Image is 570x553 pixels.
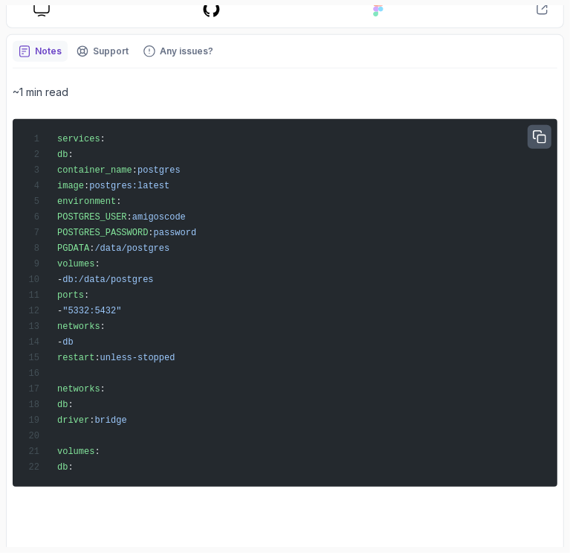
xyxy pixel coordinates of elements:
[13,41,68,62] button: notes button
[57,337,62,348] span: -
[68,400,73,410] span: :
[57,196,116,207] span: environment
[94,415,126,426] span: bridge
[13,83,557,101] p: ~1 min read
[57,290,84,301] span: ports
[137,41,219,62] button: Feedback button
[148,228,153,238] span: :
[127,212,132,223] span: :
[160,45,213,57] p: Any issues?
[100,384,106,394] span: :
[84,181,89,191] span: :
[132,212,186,223] span: amigoscode
[71,41,135,62] button: Support button
[57,384,100,394] span: networks
[57,353,94,363] span: restart
[57,181,84,191] span: image
[116,196,121,207] span: :
[68,462,73,473] span: :
[94,447,100,457] span: :
[89,181,169,191] span: postgres:latest
[68,150,73,160] span: :
[89,243,94,254] span: :
[57,212,127,223] span: POSTGRES_USER
[57,259,94,269] span: volumes
[94,353,100,363] span: :
[57,165,132,176] span: container_name
[100,353,175,363] span: unless-stopped
[84,290,89,301] span: :
[93,45,129,57] p: Support
[57,275,62,285] span: -
[57,243,89,254] span: PGDATA
[62,337,73,348] span: db
[57,150,68,160] span: db
[57,415,89,426] span: driver
[57,134,100,144] span: services
[57,322,100,332] span: networks
[100,322,106,332] span: :
[35,45,62,57] p: Notes
[57,306,62,316] span: -
[57,228,148,238] span: POSTGRES_PASSWORD
[100,134,106,144] span: :
[62,275,153,285] span: db:/data/postgres
[22,1,62,17] a: course slides
[94,259,100,269] span: :
[154,228,197,238] span: password
[89,415,94,426] span: :
[57,400,68,410] span: db
[62,306,121,316] span: "5332:5432"
[132,165,137,176] span: :
[137,165,181,176] span: postgres
[94,243,169,254] span: /data/postgres
[57,447,94,457] span: volumes
[57,462,68,473] span: db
